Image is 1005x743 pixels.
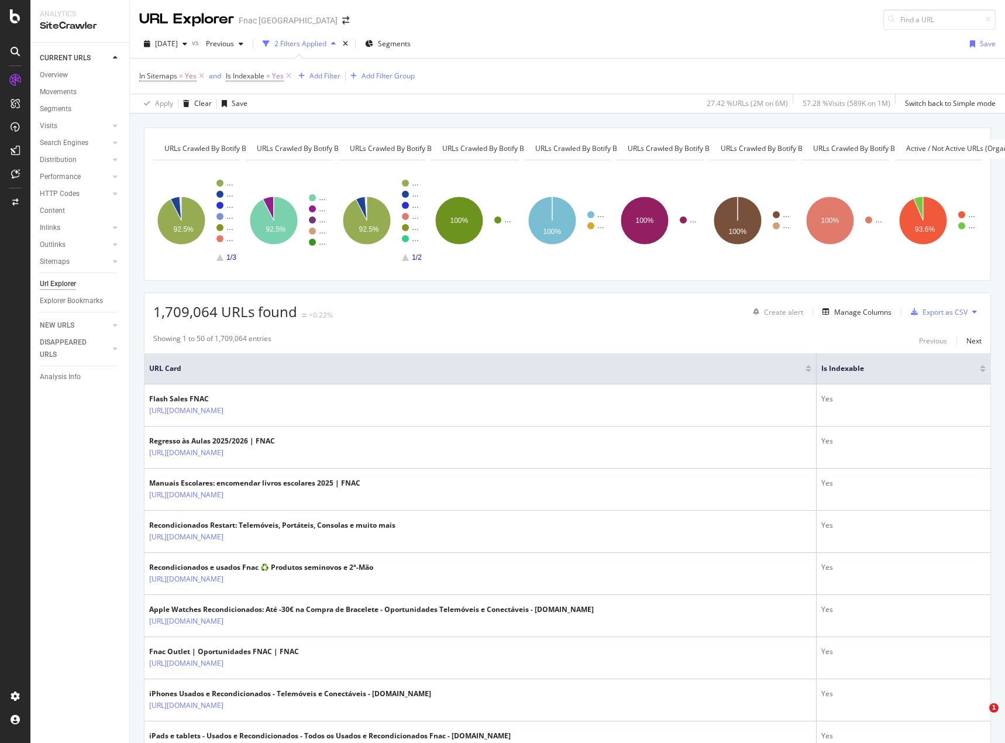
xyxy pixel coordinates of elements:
[274,39,326,49] div: 2 Filters Applied
[319,216,326,224] text: …
[149,394,274,404] div: Flash Sales FNAC
[246,170,332,271] div: A chart.
[319,227,326,235] text: …
[412,253,422,262] text: 1/2
[178,94,212,113] button: Clear
[813,143,976,153] span: URLs Crawled By Botify By test_alias_redir_dgenix
[309,71,340,81] div: Add Filter
[40,278,121,290] a: Url Explorer
[811,139,993,158] h4: URLs Crawled By Botify By test_alias_redir_dgenix
[821,520,986,531] div: Yes
[149,658,223,669] a: [URL][DOMAIN_NAME]
[294,69,340,83] button: Add Filter
[412,179,419,187] text: …
[968,211,975,219] text: …
[302,314,307,317] img: Equal
[40,371,81,383] div: Analysis Info
[968,222,975,230] text: …
[40,239,66,251] div: Outlinks
[919,336,947,346] div: Previous
[153,333,271,348] div: Showing 1 to 50 of 1,709,064 entries
[40,9,120,19] div: Analytics
[149,604,594,615] div: Apple Watches Recondicionados: Até -30€ na Compra de Bracelete - Oportunidades Telemóveis e Conec...
[40,205,65,217] div: Content
[764,307,803,317] div: Create alert
[149,562,373,573] div: Recondicionados e usados Fnac ♻️ Produtos seminovos e 2ª-Mão
[179,71,183,81] span: =
[919,333,947,348] button: Previous
[139,94,173,113] button: Apply
[802,170,888,271] svg: A chart.
[431,170,517,271] svg: A chart.
[728,228,746,236] text: 100%
[378,39,411,49] span: Segments
[173,225,193,233] text: 92.5%
[40,120,109,132] a: Visits
[139,71,177,81] span: In Sitemaps
[217,94,247,113] button: Save
[535,143,638,153] span: URLs Crawled By Botify By dom
[347,139,485,158] h4: URLs Crawled By Botify By pagetype
[895,170,981,271] svg: A chart.
[40,171,81,183] div: Performance
[139,35,192,53] button: [DATE]
[266,71,270,81] span: =
[883,9,996,30] input: Find a URL
[139,9,234,29] div: URL Explorer
[232,98,247,108] div: Save
[803,98,890,108] div: 57.28 % Visits ( 589K on 1M )
[226,179,233,187] text: …
[597,211,604,219] text: …
[721,143,841,153] span: URLs Crawled By Botify By mimetype
[226,223,233,232] text: …
[346,69,415,83] button: Add Filter Group
[149,689,431,699] div: iPhones Usados e Recondicionados - Telemóveis e Conectáveis - [DOMAIN_NAME]
[900,94,996,113] button: Switch back to Simple mode
[40,295,103,307] div: Explorer Bookmarks
[504,216,511,224] text: …
[40,188,80,200] div: HTTP Codes
[40,256,109,268] a: Sitemaps
[40,154,77,166] div: Distribution
[533,139,656,158] h4: URLs Crawled By Botify By dom
[209,70,221,81] button: and
[149,363,803,374] span: URL Card
[707,98,788,108] div: 27.42 % URLs ( 2M on 6M )
[192,37,201,47] span: vs
[966,333,982,348] button: Next
[966,336,982,346] div: Next
[149,700,223,711] a: [URL][DOMAIN_NAME]
[149,478,360,489] div: Manuais Escolares: encomendar livros escolares 2025 | FNAC
[905,98,996,108] div: Switch back to Simple mode
[597,222,604,230] text: …
[362,71,415,81] div: Add Filter Group
[821,216,839,225] text: 100%
[834,307,892,317] div: Manage Columns
[266,225,286,233] text: 92.5%
[254,139,396,158] h4: URLs Crawled By Botify By pagetype2
[319,205,326,213] text: …
[718,139,858,158] h4: URLs Crawled By Botify By mimetype
[40,336,109,361] a: DISAPPEARED URLS
[149,731,511,741] div: iPads e tablets - Usados e Recondicionados - Todos os Usados e Recondicionados Fnac - [DOMAIN_NAME]
[875,216,882,224] text: …
[149,436,275,446] div: Regresso às Aulas 2025/2026 | FNAC
[40,371,121,383] a: Analysis Info
[412,190,419,198] text: …
[155,98,173,108] div: Apply
[821,363,962,374] span: Is Indexable
[257,143,378,153] span: URLs Crawled By Botify By pagetype2
[821,689,986,699] div: Yes
[821,604,986,615] div: Yes
[524,170,610,271] svg: A chart.
[40,205,121,217] a: Content
[617,170,703,271] svg: A chart.
[40,154,109,166] a: Distribution
[40,137,109,149] a: Search Engines
[40,222,60,234] div: Inlinks
[209,71,221,81] div: and
[710,170,796,271] svg: A chart.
